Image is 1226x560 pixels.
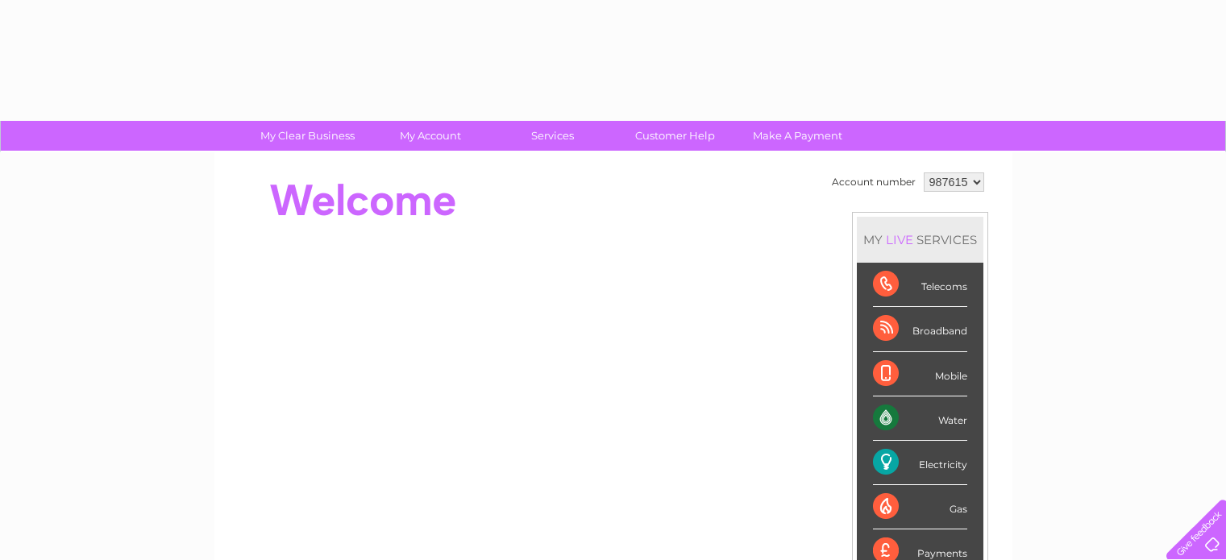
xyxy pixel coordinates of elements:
[873,396,967,441] div: Water
[241,121,374,151] a: My Clear Business
[873,485,967,529] div: Gas
[731,121,864,151] a: Make A Payment
[857,217,983,263] div: MY SERVICES
[873,263,967,307] div: Telecoms
[364,121,497,151] a: My Account
[609,121,742,151] a: Customer Help
[873,352,967,396] div: Mobile
[486,121,619,151] a: Services
[828,168,920,196] td: Account number
[883,232,916,247] div: LIVE
[873,307,967,351] div: Broadband
[873,441,967,485] div: Electricity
